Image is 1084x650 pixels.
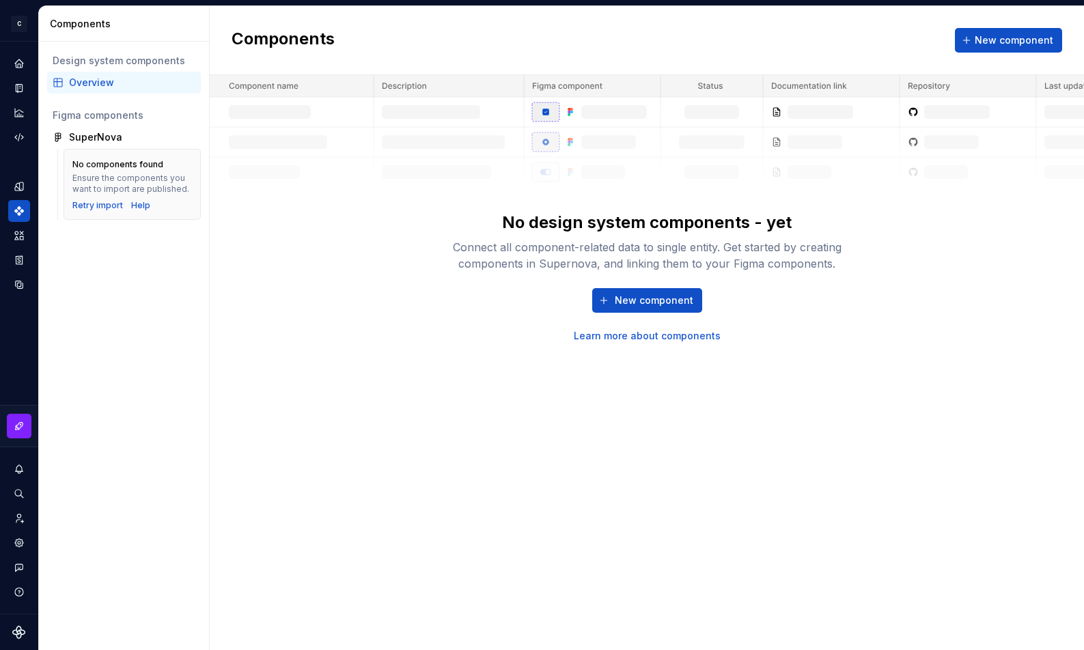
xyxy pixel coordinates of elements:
[955,28,1062,53] button: New component
[8,556,30,578] button: Contact support
[8,483,30,505] button: Search ⌘K
[69,130,122,144] div: SuperNova
[3,9,36,38] button: C
[8,53,30,74] a: Home
[72,159,163,170] div: No components found
[53,54,195,68] div: Design system components
[8,249,30,271] a: Storybook stories
[8,274,30,296] a: Data sources
[8,532,30,554] a: Settings
[502,212,792,234] div: No design system components - yet
[8,77,30,99] a: Documentation
[975,33,1053,47] span: New component
[131,200,150,211] a: Help
[12,625,26,639] svg: Supernova Logo
[8,507,30,529] a: Invite team
[72,173,192,195] div: Ensure the components you want to import are published.
[72,200,123,211] button: Retry import
[47,72,201,94] a: Overview
[428,239,865,272] div: Connect all component-related data to single entity. Get started by creating components in Supern...
[615,294,693,307] span: New component
[232,28,335,53] h2: Components
[8,225,30,246] a: Assets
[53,109,195,122] div: Figma components
[50,17,204,31] div: Components
[8,458,30,480] button: Notifications
[69,76,195,89] div: Overview
[8,126,30,148] a: Code automation
[11,16,27,32] div: C
[47,126,201,148] a: SuperNova
[574,329,721,343] a: Learn more about components
[8,200,30,222] a: Components
[8,175,30,197] a: Design tokens
[8,102,30,124] a: Analytics
[592,288,702,313] button: New component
